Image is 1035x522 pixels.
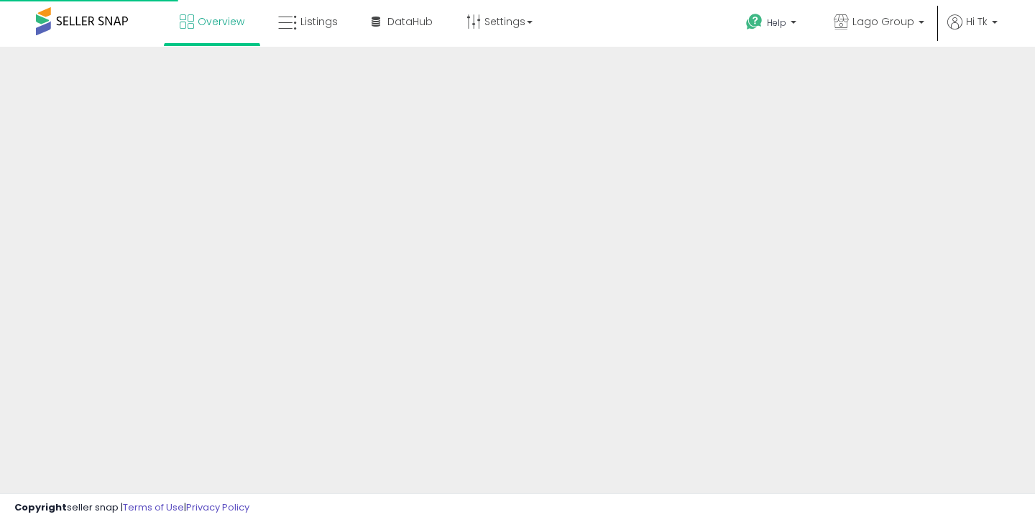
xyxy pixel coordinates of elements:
[767,17,786,29] span: Help
[14,501,249,515] div: seller snap | |
[947,14,998,47] a: Hi Tk
[14,500,67,514] strong: Copyright
[198,14,244,29] span: Overview
[966,14,988,29] span: Hi Tk
[735,2,811,47] a: Help
[300,14,338,29] span: Listings
[387,14,433,29] span: DataHub
[186,500,249,514] a: Privacy Policy
[745,13,763,31] i: Get Help
[123,500,184,514] a: Terms of Use
[852,14,914,29] span: Lago Group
